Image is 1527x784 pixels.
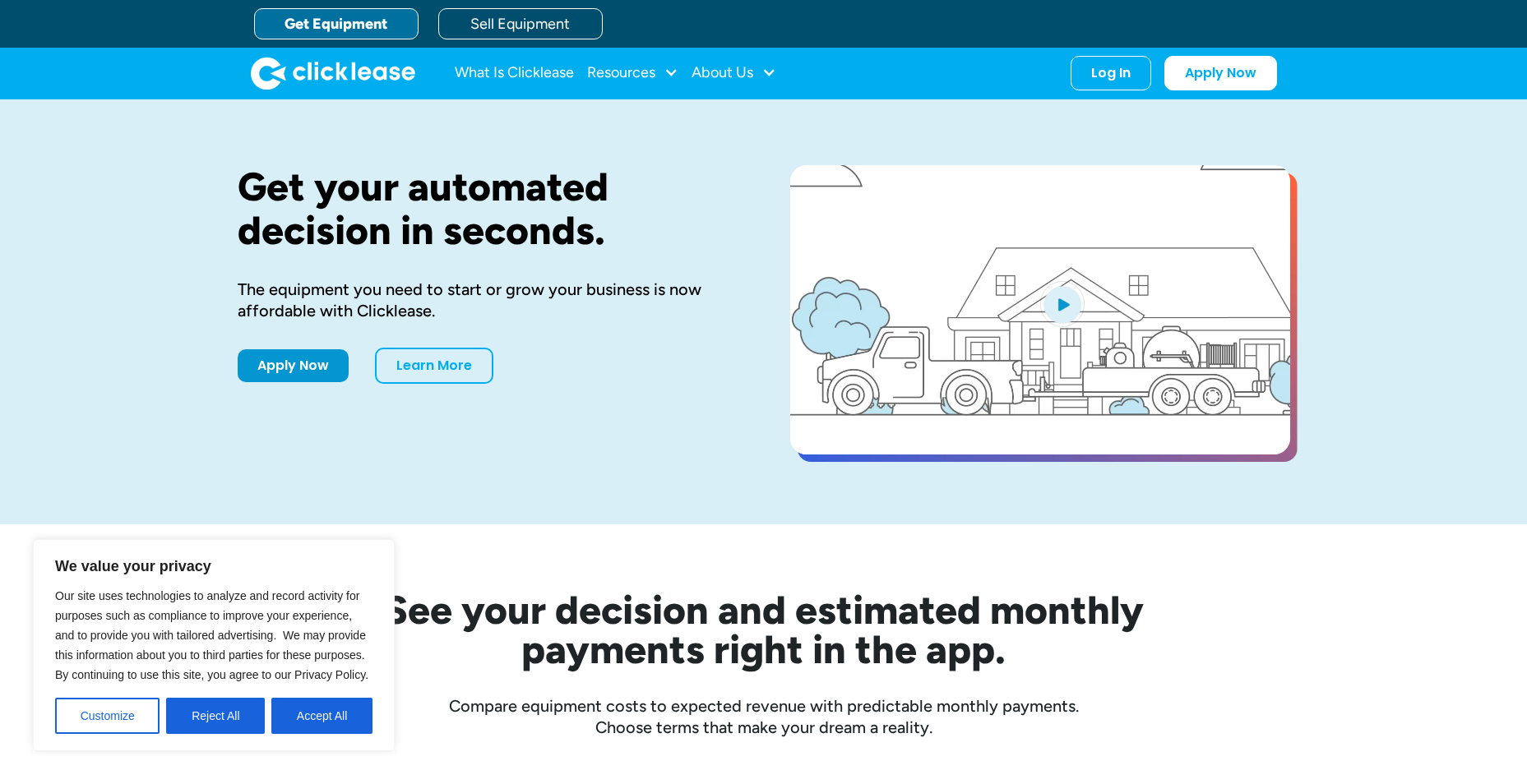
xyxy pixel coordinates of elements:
[375,348,493,384] a: Learn More
[55,698,160,734] button: Customize
[790,165,1290,454] a: open lightbox
[303,590,1224,669] h2: See your decision and estimated monthly payments right in the app.
[692,57,776,90] div: About Us
[455,57,574,90] a: What Is Clicklease
[1091,65,1131,81] div: Log In
[238,349,349,382] a: Apply Now
[238,279,738,321] div: The equipment you need to start or grow your business is now affordable with Clicklease.
[55,589,368,681] span: Our site uses technologies to analyze and record activity for purposes such as compliance to impr...
[55,556,372,576] p: We value your privacy
[251,57,415,90] img: Clicklease logo
[251,57,415,90] a: home
[1164,56,1277,90] a: Apply Now
[238,695,1290,738] div: Compare equipment costs to expected revenue with predictable monthly payments. Choose terms that ...
[587,57,678,90] div: Resources
[438,8,603,39] a: Sell Equipment
[254,8,419,39] a: Get Equipment
[166,698,265,734] button: Reject All
[33,539,395,751] div: We value your privacy
[271,698,372,734] button: Accept All
[1040,281,1085,327] img: Blue play button logo on a light blue circular background
[238,165,738,252] h1: Get your automated decision in seconds.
